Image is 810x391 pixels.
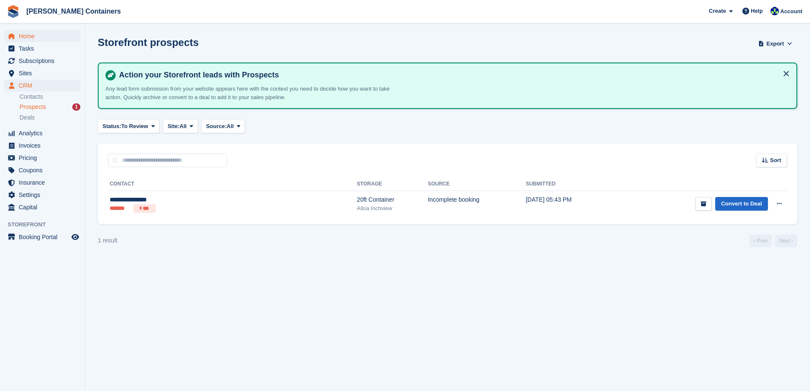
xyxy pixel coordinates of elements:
[19,177,70,188] span: Insurance
[748,234,799,247] nav: Page
[19,43,70,54] span: Tasks
[4,43,80,54] a: menu
[428,177,526,191] th: Source
[4,30,80,42] a: menu
[767,40,784,48] span: Export
[357,195,428,204] div: 20ft Container
[7,5,20,18] img: stora-icon-8386f47178a22dfd0bd8f6a31ec36ba5ce8667c1dd55bd0f319d3a0aa187defe.svg
[19,55,70,67] span: Subscriptions
[8,220,85,229] span: Storefront
[357,177,428,191] th: Storage
[4,152,80,164] a: menu
[526,191,613,217] td: [DATE] 05:43 PM
[179,122,187,131] span: All
[4,231,80,243] a: menu
[19,231,70,243] span: Booking Portal
[4,55,80,67] a: menu
[428,191,526,217] td: Incomplete booking
[770,7,779,15] img: Audra Whitelaw
[19,140,70,151] span: Invoices
[4,177,80,188] a: menu
[19,189,70,201] span: Settings
[775,234,797,247] a: Next
[105,85,403,101] p: Any lead form submission from your website appears here with the context you need to decide how y...
[72,103,80,111] div: 1
[4,189,80,201] a: menu
[98,236,117,245] div: 1 result
[227,122,234,131] span: All
[357,204,428,213] div: Alloa Inchview
[4,201,80,213] a: menu
[98,119,159,133] button: Status: To Review
[4,127,80,139] a: menu
[19,127,70,139] span: Analytics
[20,114,35,122] span: Deals
[19,152,70,164] span: Pricing
[780,7,802,16] span: Account
[202,119,245,133] button: Source: All
[163,119,198,133] button: Site: All
[4,164,80,176] a: menu
[750,234,772,247] a: Previous
[168,122,179,131] span: Site:
[4,80,80,91] a: menu
[20,113,80,122] a: Deals
[20,103,46,111] span: Prospects
[526,177,613,191] th: Submitted
[121,122,148,131] span: To Review
[20,103,80,111] a: Prospects 1
[19,67,70,79] span: Sites
[4,140,80,151] a: menu
[19,201,70,213] span: Capital
[751,7,763,15] span: Help
[19,30,70,42] span: Home
[23,4,124,18] a: [PERSON_NAME] Containers
[4,67,80,79] a: menu
[98,37,199,48] h1: Storefront prospects
[206,122,227,131] span: Source:
[19,164,70,176] span: Coupons
[19,80,70,91] span: CRM
[116,70,790,80] h4: Action your Storefront leads with Prospects
[770,156,781,165] span: Sort
[70,232,80,242] a: Preview store
[709,7,726,15] span: Create
[102,122,121,131] span: Status:
[715,197,768,211] a: Convert to Deal
[20,93,80,101] a: Contacts
[108,177,357,191] th: Contact
[756,37,794,51] button: Export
